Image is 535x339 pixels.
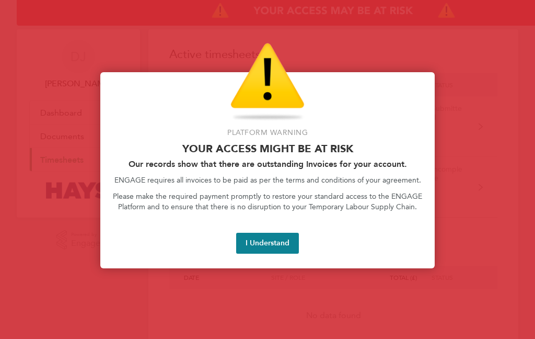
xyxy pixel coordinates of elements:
p: Platform Warning [113,128,422,138]
p: Your access might be at risk [113,142,422,155]
h2: Our records show that there are outstanding Invoices for your account. [113,159,422,169]
div: Access At Risk [100,72,435,268]
button: I Understand [236,233,299,254]
img: Warning Icon [230,43,305,121]
p: Please make the required payment promptly to restore your standard access to the ENGAGE Platform ... [113,191,422,212]
p: ENGAGE requires all invoices to be paid as per the terms and conditions of your agreement. [113,175,422,186]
